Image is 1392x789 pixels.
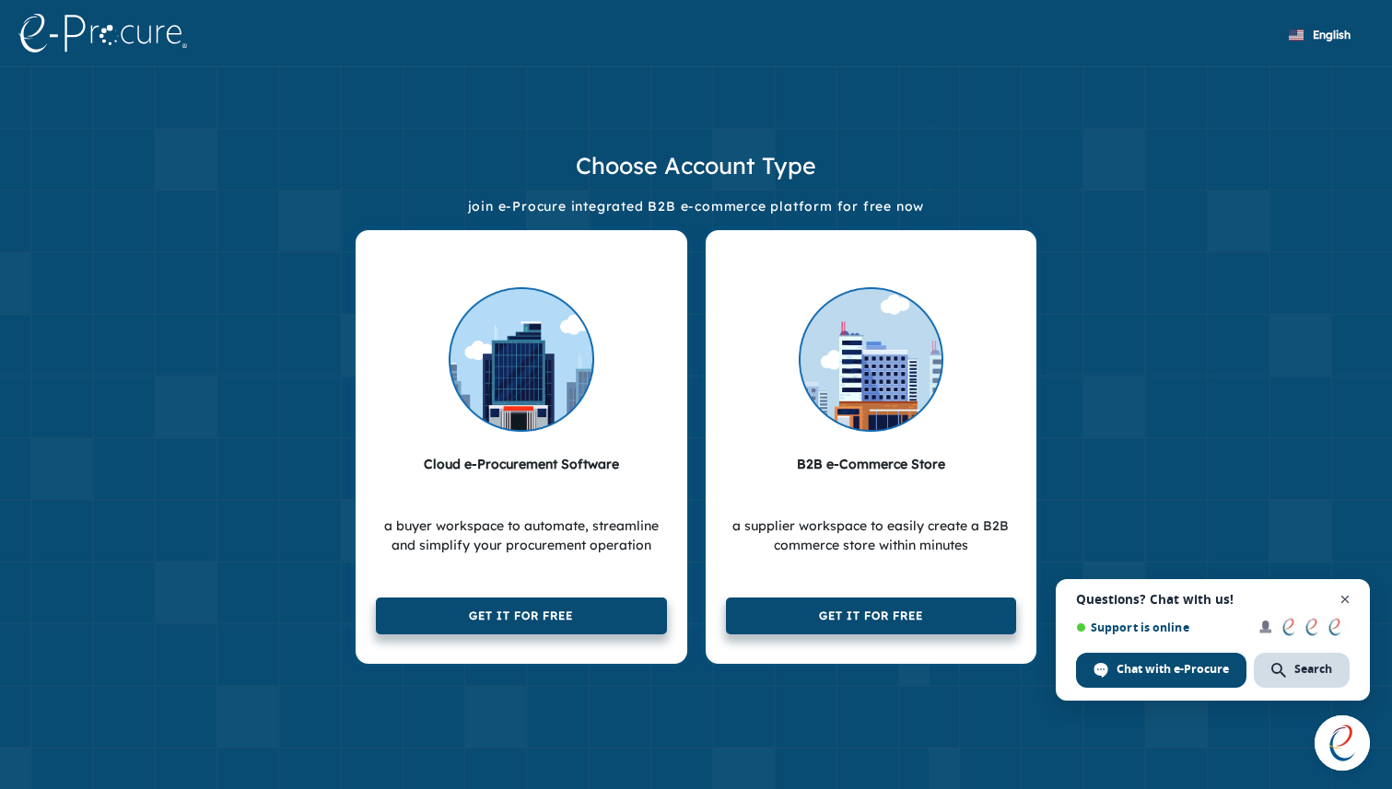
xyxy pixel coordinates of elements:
div: a buyer workspace to automate, streamline and simplify your procurement operation [376,516,667,574]
a: Open chat [1315,715,1370,771]
img: logo [18,14,187,52]
a: LogoCloud e-Procurement Softwarea buyer workspace to automate, streamline and simplify your procu... [356,230,687,665]
div: join e-Procure integrated B2B e-commerce platform for free now [28,183,1364,230]
span: Search [1254,653,1350,688]
span: Support is online [1076,621,1246,634]
div: Cloud e-Procurement Software [376,432,667,516]
div: a supplier workspace to easily create a B2B commerce store within minutes [726,516,1017,574]
span: Chat with e-Procure [1117,661,1229,678]
img: Logo [449,287,594,433]
span: English [1313,28,1351,41]
span: Search [1294,661,1332,678]
span: Questions? Chat with us! [1076,592,1350,607]
img: Logo [799,287,944,433]
div: B2B e-Commerce Store [726,432,1017,516]
button: Get it for free [376,598,667,634]
button: Get it for free [726,598,1017,634]
h3: Choose Account Type [28,153,1364,179]
span: Chat with e-Procure [1076,653,1246,688]
a: LogoB2B e-Commerce Storea supplier workspace to easily create a B2B commerce store within minutes... [706,230,1037,665]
